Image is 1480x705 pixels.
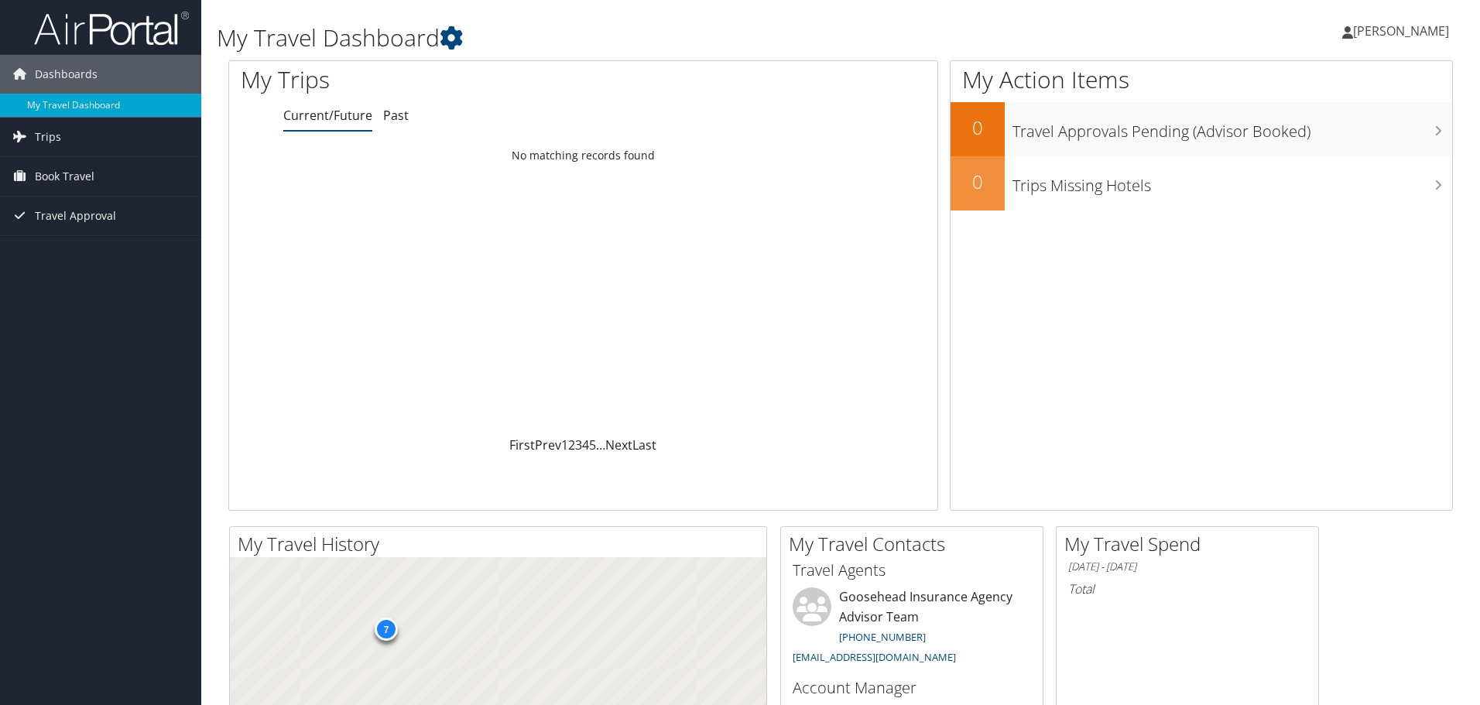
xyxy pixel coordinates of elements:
[605,436,632,453] a: Next
[589,436,596,453] a: 5
[575,436,582,453] a: 3
[793,677,1031,699] h3: Account Manager
[35,118,61,156] span: Trips
[1342,8,1465,54] a: [PERSON_NAME]
[839,630,926,644] a: [PHONE_NUMBER]
[1012,167,1452,197] h3: Trips Missing Hotels
[596,436,605,453] span: …
[632,436,656,453] a: Last
[793,650,956,664] a: [EMAIL_ADDRESS][DOMAIN_NAME]
[951,115,1005,141] h2: 0
[951,169,1005,195] h2: 0
[789,531,1043,557] h2: My Travel Contacts
[951,63,1452,96] h1: My Action Items
[1012,113,1452,142] h3: Travel Approvals Pending (Advisor Booked)
[793,560,1031,581] h3: Travel Agents
[383,107,409,124] a: Past
[229,142,937,169] td: No matching records found
[951,102,1452,156] a: 0Travel Approvals Pending (Advisor Booked)
[34,10,189,46] img: airportal-logo.png
[1068,580,1307,597] h6: Total
[535,436,561,453] a: Prev
[1068,560,1307,574] h6: [DATE] - [DATE]
[238,531,766,557] h2: My Travel History
[217,22,1049,54] h1: My Travel Dashboard
[35,55,98,94] span: Dashboards
[509,436,535,453] a: First
[375,618,398,641] div: 7
[1353,22,1449,39] span: [PERSON_NAME]
[283,107,372,124] a: Current/Future
[35,197,116,235] span: Travel Approval
[35,157,94,196] span: Book Travel
[568,436,575,453] a: 2
[241,63,631,96] h1: My Trips
[785,587,1039,670] li: Goosehead Insurance Agency Advisor Team
[582,436,589,453] a: 4
[951,156,1452,210] a: 0Trips Missing Hotels
[561,436,568,453] a: 1
[1064,531,1318,557] h2: My Travel Spend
